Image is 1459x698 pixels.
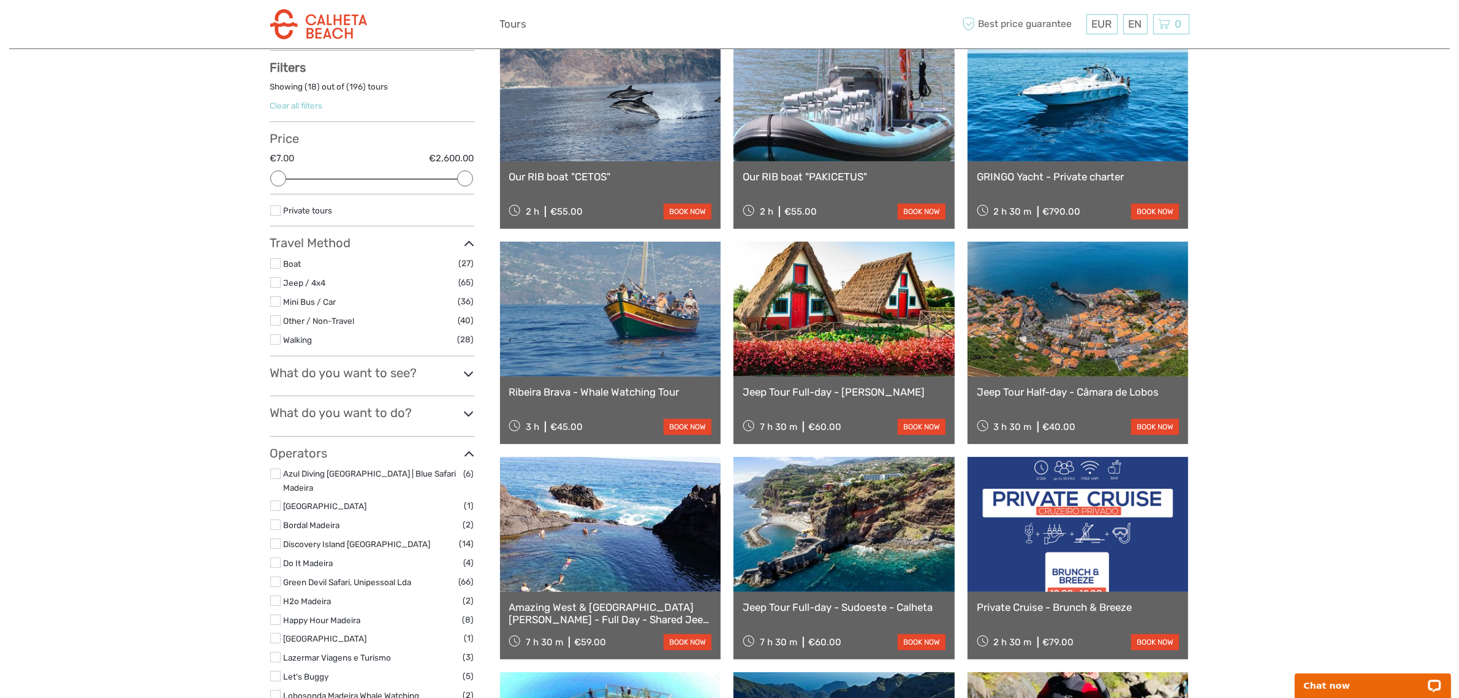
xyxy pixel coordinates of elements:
span: (27) [459,256,474,270]
a: book now [1131,419,1179,435]
span: (2) [463,594,474,608]
span: 3 h [526,421,539,432]
h3: Price [270,131,474,146]
a: Our RIB boat "PAKICETUS" [743,171,946,183]
a: Ribeira Brava - Whale Watching Tour [509,386,712,398]
a: Azul Diving [GEOGRAPHIC_DATA] | Blue Safari Madeira [284,469,457,493]
a: Jeep Tour Full-day - Sudoeste - Calheta [743,601,946,613]
a: Discovery Island [GEOGRAPHIC_DATA] [284,539,431,549]
span: 2 h 30 m [994,206,1032,217]
div: €45.00 [550,421,583,432]
span: (6) [464,467,474,481]
a: [GEOGRAPHIC_DATA] [284,634,367,643]
a: Private tours [284,205,333,215]
span: (65) [459,275,474,290]
span: (14) [460,537,474,551]
a: Green Devil Safari, Unipessoal Lda [284,577,412,587]
a: book now [1131,634,1179,650]
a: Our RIB boat "CETOS" [509,171,712,183]
span: (40) [458,313,474,328]
a: Mini Bus / Car [284,297,336,307]
strong: Filters [270,60,306,75]
h3: Travel Method [270,236,474,250]
div: Showing ( ) out of ( ) tours [270,81,474,100]
span: Best price guarantee [960,14,1083,34]
iframe: LiveChat chat widget [1287,659,1459,698]
span: 2 h [760,206,773,217]
div: €40.00 [1043,421,1076,432]
a: Boat [284,259,301,269]
span: 3 h 30 m [994,421,1032,432]
a: Jeep / 4x4 [284,278,326,288]
span: 7 h 30 m [526,637,563,648]
a: book now [898,204,946,220]
span: (4) [464,556,474,570]
div: €55.00 [784,206,817,217]
a: Happy Hour Madeira [284,615,361,625]
a: book now [1131,204,1179,220]
a: [GEOGRAPHIC_DATA] [284,501,367,511]
span: 2 h 30 m [994,637,1032,648]
span: (28) [458,332,474,347]
span: EUR [1092,18,1112,30]
div: €60.00 [808,637,841,648]
a: book now [898,634,946,650]
a: Jeep Tour Full-day - [PERSON_NAME] [743,386,946,398]
a: H2o Madeira [284,596,332,606]
span: (5) [463,669,474,683]
span: (3) [463,650,474,664]
a: Lazermar Viagens e Turismo [284,653,392,662]
img: 3283-3bafb1e0-d569-4aa5-be6e-c19ca52e1a4a_logo_small.png [270,9,367,39]
span: 2 h [526,206,539,217]
a: Let's Buggy [284,672,329,681]
div: EN [1123,14,1148,34]
a: Bordal Madeira [284,520,340,530]
a: GRINGO Yacht - Private charter [977,171,1180,183]
a: book now [898,419,946,435]
label: 18 [308,81,317,93]
div: €790.00 [1043,206,1081,217]
span: 0 [1173,18,1184,30]
div: €55.00 [550,206,583,217]
a: Walking [284,335,313,345]
span: (8) [463,613,474,627]
label: €2,600.00 [430,152,474,165]
span: 7 h 30 m [760,637,797,648]
div: €60.00 [808,421,841,432]
a: Jeep Tour Half-day - Câmara de Lobos [977,386,1180,398]
a: book now [664,204,711,220]
span: 7 h 30 m [760,421,797,432]
h3: What do you want to do? [270,405,474,420]
label: €7.00 [270,152,295,165]
span: (1) [464,631,474,645]
a: book now [664,634,711,650]
span: (36) [458,294,474,309]
a: book now [664,419,711,435]
a: Amazing West & [GEOGRAPHIC_DATA][PERSON_NAME] - Full Day - Shared Jeep Tour [509,601,712,626]
a: Private Cruise - Brunch & Breeze [977,601,1180,613]
h3: Operators [270,446,474,461]
div: €59.00 [574,637,606,648]
a: Other / Non-Travel [284,316,355,326]
a: Clear all filters [270,101,323,110]
span: (1) [464,499,474,513]
span: (66) [459,575,474,589]
span: (2) [463,518,474,532]
div: €79.00 [1043,637,1074,648]
a: Tours [500,15,527,33]
h3: What do you want to see? [270,366,474,380]
label: 196 [350,81,363,93]
a: Do It Madeira [284,558,333,568]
